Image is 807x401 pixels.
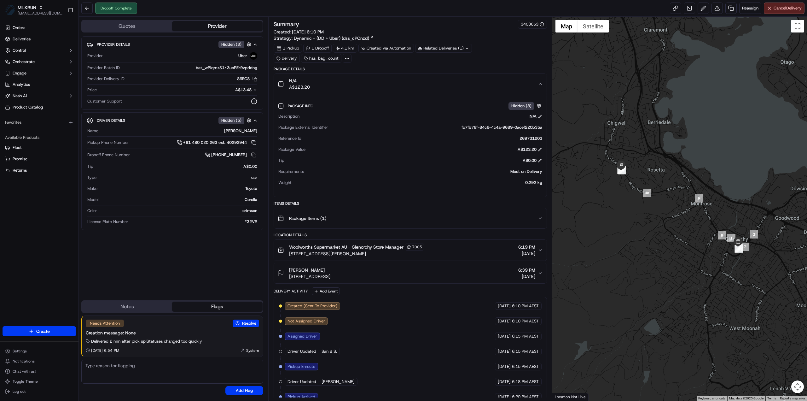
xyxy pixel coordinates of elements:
div: 8 [718,231,726,239]
a: [PHONE_NUMBER] [205,151,257,158]
span: [STREET_ADDRESS] [289,273,330,280]
span: [DATE] [498,303,511,309]
span: License Plate Number [87,219,128,225]
a: Returns [5,168,73,173]
button: Returns [3,165,76,175]
span: 7005 [412,245,422,250]
div: A$0.00 [523,158,542,163]
div: A$0.00 [96,164,257,169]
button: Add Flag [225,386,263,395]
button: Promise [3,154,76,164]
img: MILKRUN [5,5,15,15]
span: Created (Sent To Provider) [287,303,337,309]
img: uber-new-logo.jpeg [250,52,257,60]
span: Package Items ( 1 ) [289,215,326,221]
button: Engage [3,68,76,78]
span: Orders [13,25,25,31]
span: [DATE] [498,333,511,339]
div: 1 [727,234,735,242]
span: [DATE] [518,273,535,280]
span: Name [87,128,98,134]
span: [DATE] 6:54 PM [91,348,119,353]
span: Package Value [278,147,305,152]
span: +61 480 020 263 ext. 40292944 [183,140,247,145]
button: Hidden (3) [508,102,543,110]
div: Creation message: None [86,330,259,336]
button: Provider [172,21,262,31]
a: Promise [5,156,73,162]
a: Fleet [5,145,73,150]
span: Hidden ( 5 ) [221,118,241,123]
a: Report a map error [780,397,805,400]
span: Reference Id [278,136,301,141]
span: A$123.20 [289,84,310,90]
span: [STREET_ADDRESS][PERSON_NAME] [289,251,424,257]
button: Control [3,45,76,56]
div: Items Details [274,201,547,206]
button: Show street map [555,20,578,32]
div: 0.292 kg [294,180,542,186]
div: Created via Automation [358,44,414,53]
span: Delivered 2 min after pick up | Statuses changed too quickly [91,339,202,344]
button: [EMAIL_ADDRESS][DOMAIN_NAME] [18,11,63,16]
img: Google [554,392,575,401]
div: 3 [734,245,743,253]
a: Terms (opens in new tab) [767,397,776,400]
a: +61 480 020 263 ext. 40292944 [177,139,257,146]
span: Woolworths Supermarket AU - Glenorchy Store Manager [289,244,403,250]
span: Provider Delivery ID [87,76,125,82]
div: Meet on Delivery [306,169,542,174]
a: Product Catalog [3,102,76,112]
span: [DATE] [498,349,511,354]
span: 6:10 PM AEST [512,303,539,309]
button: A$13.48 [202,87,257,93]
div: Available Products [3,133,76,143]
button: Orchestrate [3,57,76,67]
div: 13 [618,166,626,174]
span: Dynamic - (DD + Uber) (dss_cPCnzd) [294,35,369,41]
div: Related Deliveries (1) [415,44,472,53]
span: [DATE] [518,250,535,257]
span: [PERSON_NAME] [289,267,325,273]
span: Notifications [13,359,35,364]
span: Settings [13,349,27,354]
button: Quotes [82,21,172,31]
span: Type [87,175,96,180]
div: Delivery Activity [274,289,308,294]
span: Provider [87,53,103,59]
h3: Summary [274,21,299,27]
span: Engage [13,70,26,76]
span: Log out [13,389,26,394]
span: Toggle Theme [13,379,38,384]
span: N/A [289,78,310,84]
div: 3403653 [521,21,544,27]
span: Chat with us! [13,369,36,374]
button: [PERSON_NAME][STREET_ADDRESS]6:39 PM[DATE] [274,263,547,283]
div: 6 [735,245,743,253]
div: 5 [735,244,743,252]
button: CancelDelivery [764,3,804,14]
button: Chat with us! [3,367,76,376]
button: Reassign [739,3,761,14]
span: 6:15 PM AEST [512,364,539,369]
span: Created: [274,29,324,35]
button: Settings [3,347,76,356]
span: Fleet [13,145,22,150]
button: Flags [172,302,262,312]
div: 1 Pickup [274,44,302,53]
div: Toyota [100,186,257,192]
button: Toggle Theme [3,377,76,386]
span: Reassign [742,5,758,11]
span: Create [36,328,50,334]
span: Hidden ( 3 ) [221,42,241,47]
div: 9 [695,194,703,203]
button: Show satellite imagery [578,20,609,32]
div: 269731203 [304,136,542,141]
div: N/AA$123.20 [274,94,547,197]
span: Returns [13,168,27,173]
a: Dynamic - (DD + Uber) (dss_cPCnzd) [294,35,374,41]
button: Notes [82,302,172,312]
span: Make [87,186,97,192]
span: Dropoff Phone Number [87,152,130,158]
div: 7 [741,243,749,251]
